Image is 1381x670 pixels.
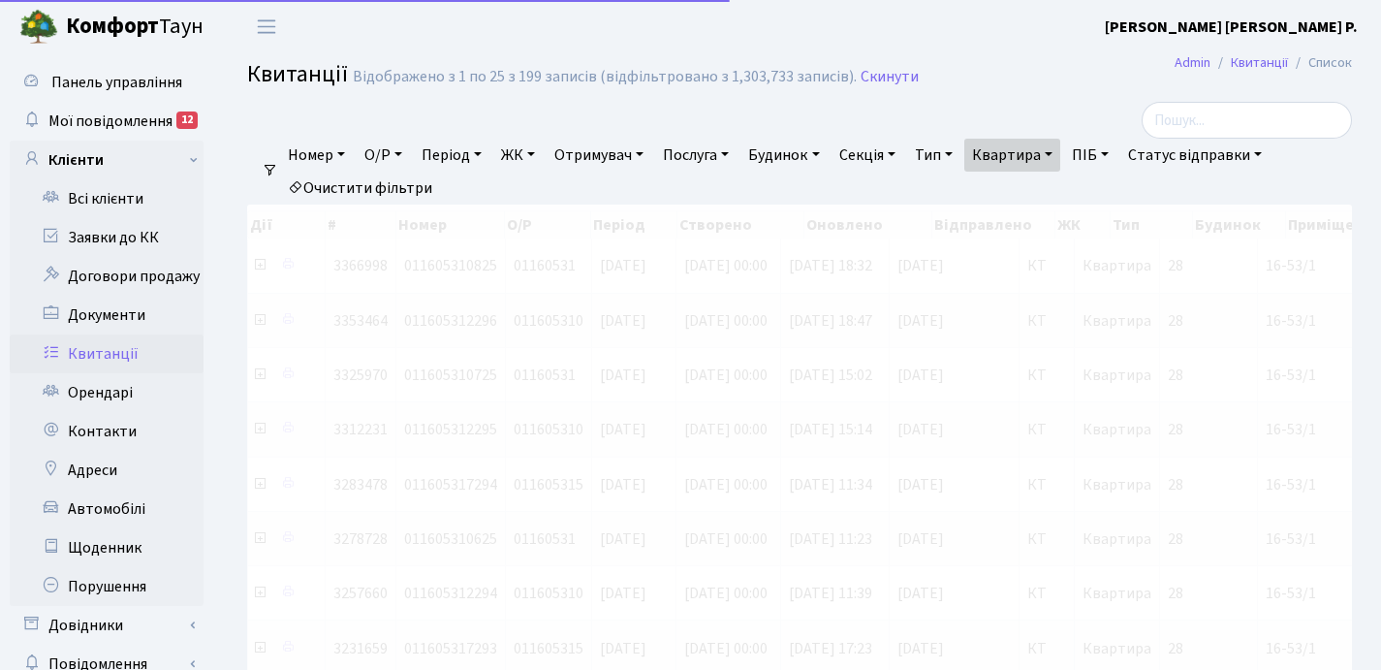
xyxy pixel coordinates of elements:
[280,172,440,205] a: Очистити фільтри
[10,412,204,451] a: Контакти
[964,139,1060,172] a: Квартира
[832,139,903,172] a: Секція
[1120,139,1270,172] a: Статус відправки
[1142,102,1352,139] input: Пошук...
[247,57,348,91] span: Квитанції
[48,111,173,132] span: Мої повідомлення
[66,11,159,42] b: Комфорт
[907,139,960,172] a: Тип
[1175,52,1210,73] a: Admin
[51,72,182,93] span: Панель управління
[353,68,857,86] div: Відображено з 1 по 25 з 199 записів (відфільтровано з 1,303,733 записів).
[176,112,198,129] div: 12
[1105,16,1358,39] a: [PERSON_NAME] [PERSON_NAME] Р.
[10,63,204,102] a: Панель управління
[10,373,204,412] a: Орендарі
[414,139,489,172] a: Період
[10,218,204,257] a: Заявки до КК
[10,102,204,141] a: Мої повідомлення12
[861,68,919,86] a: Скинути
[10,528,204,567] a: Щоденник
[10,490,204,528] a: Автомобілі
[655,139,737,172] a: Послуга
[1288,52,1352,74] li: Список
[1146,43,1381,83] nav: breadcrumb
[357,139,410,172] a: О/Р
[10,567,204,606] a: Порушення
[10,296,204,335] a: Документи
[10,179,204,218] a: Всі клієнти
[19,8,58,47] img: logo.png
[493,139,543,172] a: ЖК
[280,139,353,172] a: Номер
[10,606,204,645] a: Довідники
[1064,139,1116,172] a: ПІБ
[1105,16,1358,38] b: [PERSON_NAME] [PERSON_NAME] Р.
[10,335,204,373] a: Квитанції
[66,11,204,44] span: Таун
[10,451,204,490] a: Адреси
[740,139,827,172] a: Будинок
[10,141,204,179] a: Клієнти
[242,11,291,43] button: Переключити навігацію
[547,139,651,172] a: Отримувач
[10,257,204,296] a: Договори продажу
[1231,52,1288,73] a: Квитанції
